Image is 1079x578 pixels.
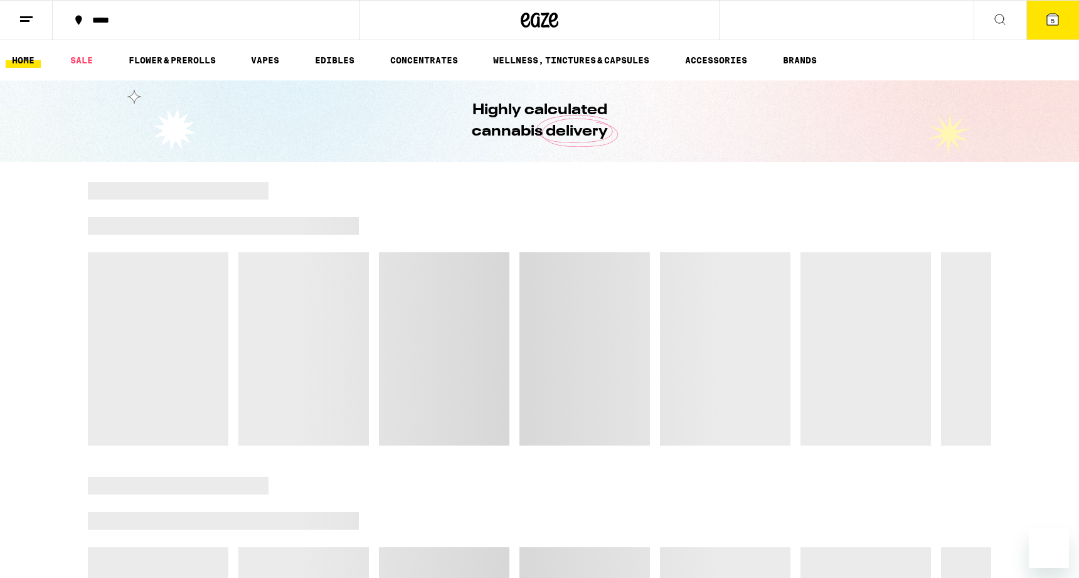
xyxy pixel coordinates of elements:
a: BRANDS [777,53,823,68]
span: 5 [1051,17,1055,24]
iframe: Button to launch messaging window [1029,528,1069,568]
button: 5 [1026,1,1079,40]
a: EDIBLES [309,53,361,68]
a: HOME [6,53,41,68]
a: CONCENTRATES [384,53,464,68]
a: FLOWER & PREROLLS [122,53,222,68]
a: SALE [64,53,99,68]
a: WELLNESS, TINCTURES & CAPSULES [487,53,656,68]
h1: Highly calculated cannabis delivery [436,100,643,142]
a: ACCESSORIES [679,53,753,68]
a: VAPES [245,53,285,68]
